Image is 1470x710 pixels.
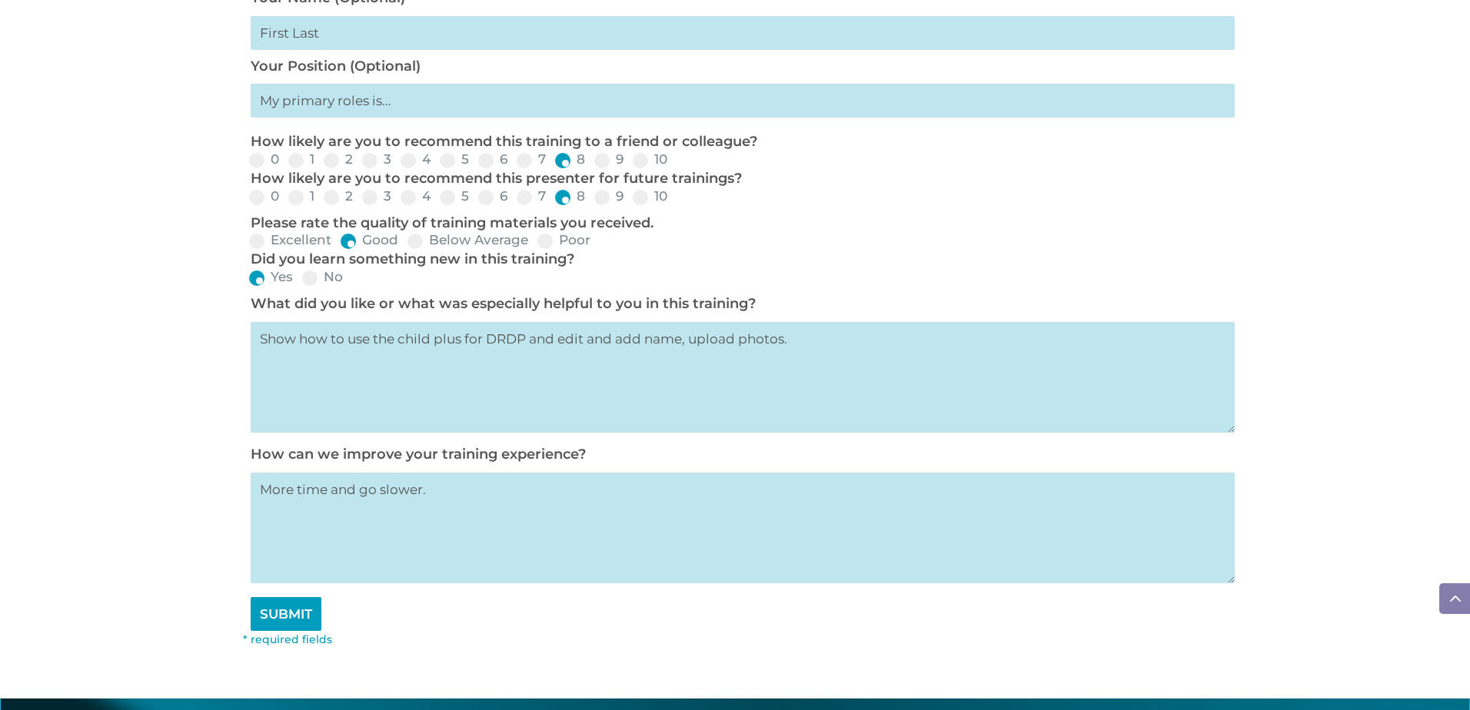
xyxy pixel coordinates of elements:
p: How likely are you to recommend this training to a friend or colleague? [251,133,1227,151]
label: 7 [517,190,546,203]
label: 5 [440,190,469,203]
input: First Last [251,16,1235,50]
label: Poor [537,234,590,247]
font: * required fields [243,632,332,646]
p: Please rate the quality of training materials you received. [251,214,1227,233]
label: Good [341,234,398,247]
label: 1 [288,153,314,166]
label: Below Average [407,234,528,247]
label: 8 [555,190,585,203]
label: 6 [478,190,507,203]
p: How likely are you to recommend this presenter for future trainings? [251,170,1227,188]
label: 2 [324,190,353,203]
label: 4 [401,190,431,203]
label: Excellent [249,234,331,247]
label: 10 [633,190,667,203]
label: 0 [249,153,279,166]
label: Your Position (Optional) [251,58,421,75]
label: No [302,270,343,284]
label: 5 [440,153,469,166]
label: 9 [594,190,624,203]
label: How can we improve your training experience? [251,446,586,463]
label: 6 [478,153,507,166]
label: What did you like or what was especially helpful to you in this training? [251,295,756,312]
label: 2 [324,153,353,166]
input: SUBMIT [251,597,321,631]
label: 4 [401,153,431,166]
label: 10 [633,153,667,166]
label: 3 [362,153,391,166]
label: 0 [249,190,279,203]
label: 8 [555,153,585,166]
label: 9 [594,153,624,166]
label: Yes [249,270,293,284]
label: 3 [362,190,391,203]
p: Did you learn something new in this training? [251,250,1227,269]
input: My primary roles is... [251,84,1235,118]
label: 1 [288,190,314,203]
label: 7 [517,153,546,166]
